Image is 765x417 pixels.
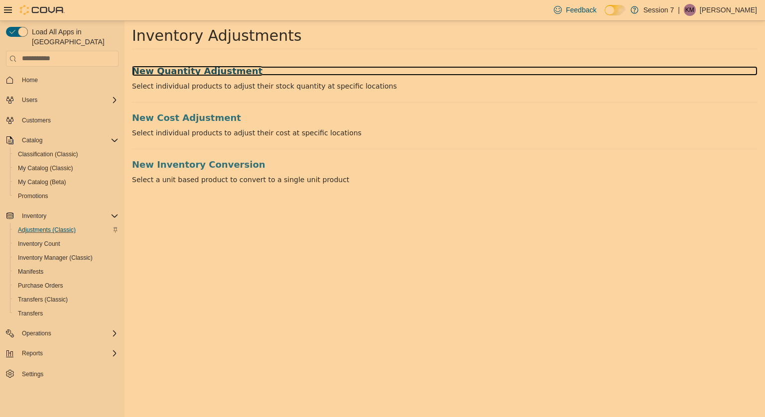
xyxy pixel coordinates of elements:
span: Inventory [18,210,119,222]
span: Operations [18,327,119,339]
span: Inventory Count [14,238,119,250]
button: Inventory Count [10,237,123,251]
span: Adjustments (Classic) [18,226,76,234]
span: Transfers [14,308,119,319]
a: Purchase Orders [14,280,67,292]
span: Manifests [18,268,43,276]
p: Select individual products to adjust their stock quantity at specific locations [7,60,633,71]
input: Dark Mode [605,5,626,15]
a: Classification (Classic) [14,148,82,160]
span: Catalog [22,136,42,144]
button: Operations [18,327,55,339]
span: Settings [22,370,43,378]
p: | [678,4,680,16]
a: My Catalog (Beta) [14,176,70,188]
span: Transfers (Classic) [18,296,68,304]
span: Load All Apps in [GEOGRAPHIC_DATA] [28,27,119,47]
span: Transfers [18,310,43,317]
button: Manifests [10,265,123,279]
span: Reports [22,349,43,357]
p: [PERSON_NAME] [700,4,757,16]
span: Feedback [566,5,596,15]
button: Transfers [10,307,123,320]
p: Session 7 [643,4,674,16]
button: Inventory Manager (Classic) [10,251,123,265]
span: Purchase Orders [18,282,63,290]
span: Inventory Adjustments [7,6,177,23]
span: My Catalog (Classic) [14,162,119,174]
span: Home [22,76,38,84]
a: Settings [18,368,47,380]
span: Adjustments (Classic) [14,224,119,236]
span: Purchase Orders [14,280,119,292]
span: Customers [22,116,51,124]
span: Inventory Manager (Classic) [14,252,119,264]
span: My Catalog (Classic) [18,164,73,172]
span: Settings [18,367,119,380]
span: Promotions [14,190,119,202]
span: My Catalog (Beta) [18,178,66,186]
span: Classification (Classic) [18,150,78,158]
button: Users [2,93,123,107]
img: Cova [20,5,65,15]
a: Inventory Manager (Classic) [14,252,97,264]
span: Users [18,94,119,106]
a: Inventory Count [14,238,64,250]
a: New Cost Adjustment [7,92,633,102]
span: My Catalog (Beta) [14,176,119,188]
button: Purchase Orders [10,279,123,293]
button: Catalog [2,133,123,147]
a: My Catalog (Classic) [14,162,77,174]
span: Transfers (Classic) [14,294,119,306]
span: Manifests [14,266,119,278]
span: Dark Mode [605,15,605,16]
a: Customers [18,114,55,126]
a: Manifests [14,266,47,278]
button: Operations [2,326,123,340]
button: Customers [2,113,123,127]
a: Adjustments (Classic) [14,224,80,236]
button: Settings [2,366,123,381]
div: Kate McCarthy [684,4,696,16]
button: Promotions [10,189,123,203]
a: New Quantity Adjustment [7,45,633,55]
span: Inventory Count [18,240,60,248]
span: Inventory [22,212,46,220]
button: My Catalog (Classic) [10,161,123,175]
span: Reports [18,347,119,359]
span: Classification (Classic) [14,148,119,160]
button: Inventory [18,210,50,222]
button: Reports [2,346,123,360]
span: Catalog [18,134,119,146]
span: Promotions [18,192,48,200]
span: Inventory Manager (Classic) [18,254,93,262]
nav: Complex example [6,69,119,407]
p: Select individual products to adjust their cost at specific locations [7,107,633,117]
button: Inventory [2,209,123,223]
span: Customers [18,114,119,126]
a: Transfers [14,308,47,319]
button: Adjustments (Classic) [10,223,123,237]
p: Select a unit based product to convert to a single unit product [7,154,633,164]
button: Home [2,73,123,87]
span: Users [22,96,37,104]
a: Home [18,74,42,86]
button: Catalog [18,134,46,146]
a: Promotions [14,190,52,202]
button: My Catalog (Beta) [10,175,123,189]
button: Users [18,94,41,106]
a: New Inventory Conversion [7,139,633,149]
button: Classification (Classic) [10,147,123,161]
span: Operations [22,329,51,337]
span: Home [18,74,119,86]
button: Transfers (Classic) [10,293,123,307]
span: KM [685,4,694,16]
a: Transfers (Classic) [14,294,72,306]
button: Reports [18,347,47,359]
